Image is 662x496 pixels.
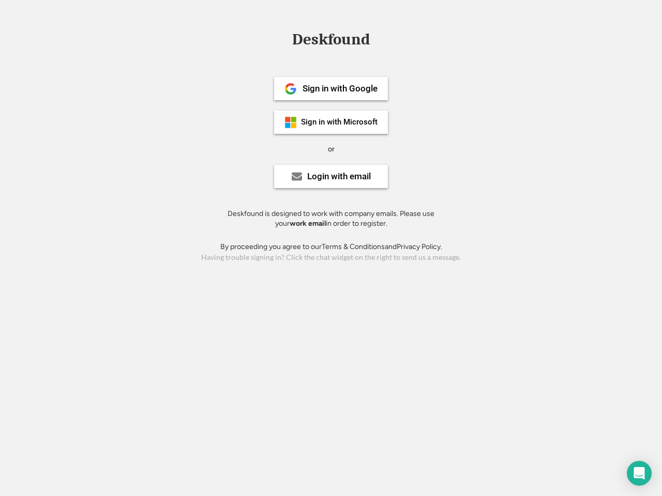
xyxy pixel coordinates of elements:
a: Terms & Conditions [322,242,385,251]
img: 1024px-Google__G__Logo.svg.png [284,83,297,95]
div: Deskfound [287,32,375,48]
div: Sign in with Microsoft [301,118,378,126]
div: Login with email [307,172,371,181]
div: By proceeding you agree to our and [220,242,442,252]
div: Deskfound is designed to work with company emails. Please use your in order to register. [215,209,447,229]
strong: work email [290,219,326,228]
a: Privacy Policy. [397,242,442,251]
img: ms-symbollockup_mssymbol_19.png [284,116,297,129]
div: Sign in with Google [303,84,378,93]
div: Open Intercom Messenger [627,461,652,486]
div: or [328,144,335,154]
